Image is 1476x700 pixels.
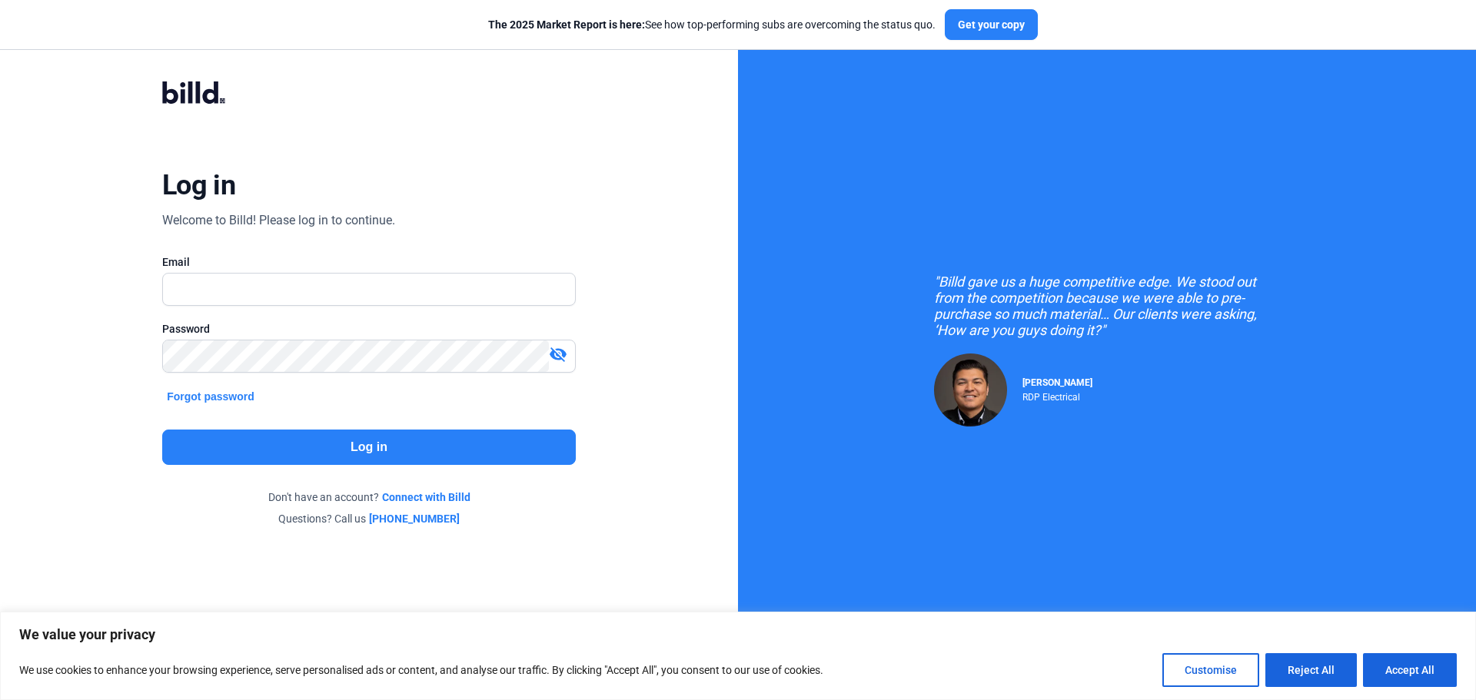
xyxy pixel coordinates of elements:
button: Customise [1162,653,1259,687]
div: Welcome to Billd! Please log in to continue. [162,211,395,230]
div: "Billd gave us a huge competitive edge. We stood out from the competition because we were able to... [934,274,1280,338]
div: Don't have an account? [162,489,576,505]
div: See how top-performing subs are overcoming the status quo. [488,17,936,32]
button: Accept All [1363,653,1457,687]
button: Log in [162,430,576,465]
div: RDP Electrical [1022,388,1092,403]
div: Log in [162,168,235,202]
span: The 2025 Market Report is here: [488,18,645,31]
button: Get your copy [945,9,1038,40]
button: Reject All [1265,653,1357,687]
div: Password [162,321,576,337]
div: Questions? Call us [162,511,576,526]
p: We use cookies to enhance your browsing experience, serve personalised ads or content, and analys... [19,661,823,679]
a: Connect with Billd [382,489,470,505]
mat-icon: visibility_off [549,345,567,363]
span: [PERSON_NAME] [1022,377,1092,388]
p: We value your privacy [19,625,1457,644]
button: Forgot password [162,388,259,405]
a: [PHONE_NUMBER] [369,511,460,526]
div: Email [162,254,576,270]
img: Raul Pacheco [934,353,1007,426]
